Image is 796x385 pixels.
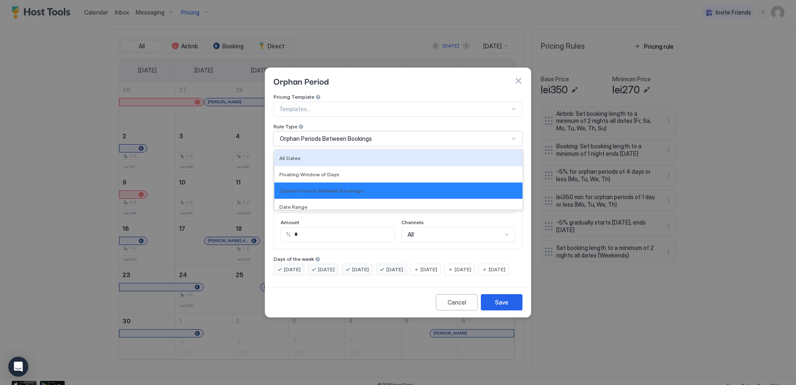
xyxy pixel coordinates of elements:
[401,219,424,225] span: Channels
[436,294,478,310] button: Cancel
[274,256,314,262] span: Days of the week
[481,294,522,310] button: Save
[8,357,28,377] div: Open Intercom Messenger
[279,204,307,210] span: Date Range
[386,266,403,273] span: [DATE]
[274,75,329,87] span: Orphan Period
[279,155,301,161] span: All Dates
[489,266,505,273] span: [DATE]
[448,298,466,307] div: Cancel
[420,266,437,273] span: [DATE]
[352,266,369,273] span: [DATE]
[279,171,339,177] span: Floating Window of Days
[286,231,291,238] span: %
[455,266,471,273] span: [DATE]
[318,266,335,273] span: [DATE]
[408,231,414,238] span: All
[279,187,363,194] span: Orphan Periods Between Bookings
[495,298,508,307] div: Save
[274,94,314,100] span: Pricing Template
[274,123,297,130] span: Rule Type
[281,219,299,225] span: Amount
[280,135,372,142] span: Orphan Periods Between Bookings
[291,227,394,242] input: Input Field
[284,266,301,273] span: [DATE]
[274,153,308,159] span: Orphan Period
